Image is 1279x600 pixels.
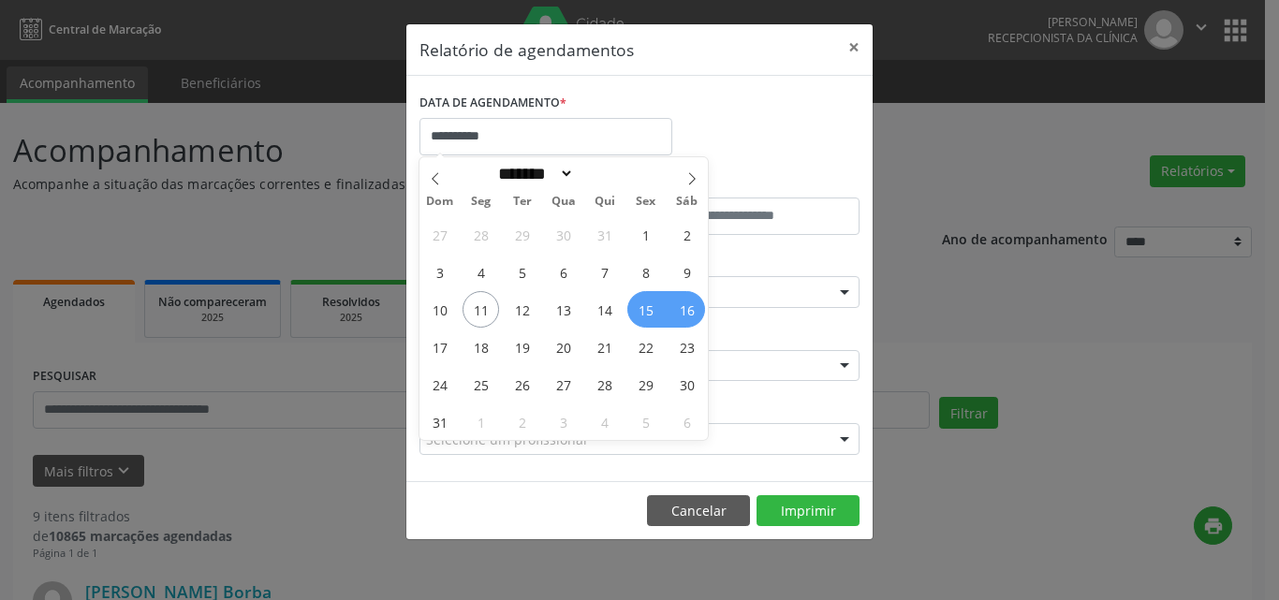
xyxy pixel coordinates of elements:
span: Agosto 31, 2025 [421,403,458,440]
span: Selecione um profissional [426,430,587,449]
span: Agosto 30, 2025 [669,366,705,402]
span: Julho 31, 2025 [586,216,623,253]
select: Month [492,164,574,183]
span: Agosto 27, 2025 [545,366,581,402]
span: Dom [419,196,461,208]
span: Agosto 18, 2025 [463,329,499,365]
span: Agosto 10, 2025 [421,291,458,328]
span: Agosto 4, 2025 [463,254,499,290]
span: Setembro 2, 2025 [504,403,540,440]
span: Julho 28, 2025 [463,216,499,253]
span: Agosto 24, 2025 [421,366,458,402]
span: Setembro 1, 2025 [463,403,499,440]
span: Agosto 13, 2025 [545,291,581,328]
span: Agosto 12, 2025 [504,291,540,328]
span: Agosto 21, 2025 [586,329,623,365]
span: Setembro 6, 2025 [669,403,705,440]
span: Setembro 3, 2025 [545,403,581,440]
span: Julho 27, 2025 [421,216,458,253]
span: Agosto 11, 2025 [463,291,499,328]
span: Agosto 16, 2025 [669,291,705,328]
span: Julho 30, 2025 [545,216,581,253]
span: Ter [502,196,543,208]
h5: Relatório de agendamentos [419,37,634,62]
button: Cancelar [647,495,750,527]
button: Imprimir [757,495,860,527]
span: Agosto 8, 2025 [627,254,664,290]
span: Agosto 26, 2025 [504,366,540,402]
span: Agosto 7, 2025 [586,254,623,290]
span: Agosto 6, 2025 [545,254,581,290]
span: Agosto 14, 2025 [586,291,623,328]
span: Agosto 20, 2025 [545,329,581,365]
span: Agosto 19, 2025 [504,329,540,365]
span: Sex [625,196,667,208]
label: DATA DE AGENDAMENTO [419,89,566,118]
span: Julho 29, 2025 [504,216,540,253]
span: Agosto 23, 2025 [669,329,705,365]
span: Agosto 17, 2025 [421,329,458,365]
span: Setembro 4, 2025 [586,403,623,440]
span: Agosto 29, 2025 [627,366,664,402]
input: Year [574,164,636,183]
span: Agosto 1, 2025 [627,216,664,253]
span: Sáb [667,196,708,208]
span: Agosto 9, 2025 [669,254,705,290]
span: Qui [584,196,625,208]
span: Agosto 5, 2025 [504,254,540,290]
span: Agosto 15, 2025 [627,291,664,328]
span: Qua [543,196,584,208]
label: ATÉ [644,168,860,198]
span: Agosto 3, 2025 [421,254,458,290]
span: Agosto 2, 2025 [669,216,705,253]
button: Close [835,24,873,70]
span: Agosto 22, 2025 [627,329,664,365]
span: Setembro 5, 2025 [627,403,664,440]
span: Seg [461,196,502,208]
span: Agosto 25, 2025 [463,366,499,402]
span: Agosto 28, 2025 [586,366,623,402]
